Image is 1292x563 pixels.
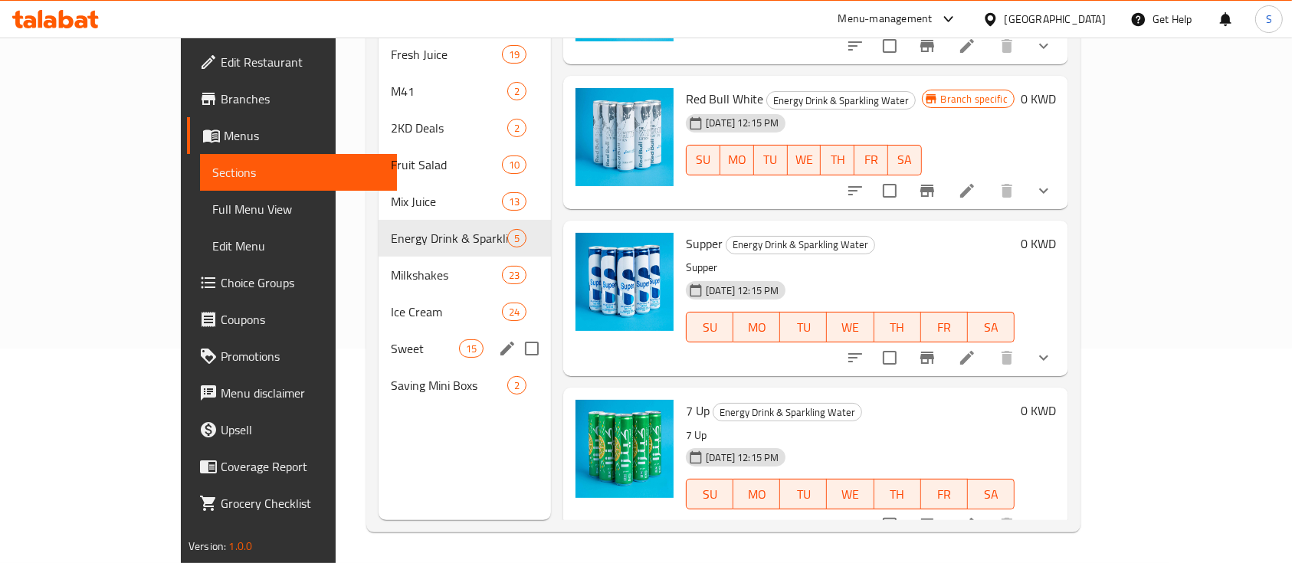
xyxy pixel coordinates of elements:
[508,231,526,246] span: 5
[780,312,827,342] button: TU
[880,316,915,339] span: TH
[693,316,727,339] span: SU
[1021,233,1056,254] h6: 0 KWD
[686,145,720,175] button: SU
[874,342,906,374] span: Select to update
[200,227,397,264] a: Edit Menu
[391,119,507,137] div: 2KD Deals
[508,84,526,99] span: 2
[187,301,397,338] a: Coupons
[686,312,733,342] button: SU
[827,149,848,171] span: TH
[1035,182,1053,200] svg: Show Choices
[379,330,551,367] div: Sweet15edit
[833,483,867,506] span: WE
[726,149,748,171] span: MO
[989,339,1025,376] button: delete
[496,337,519,360] button: edit
[909,28,946,64] button: Branch-specific-item
[766,91,916,110] div: Energy Drink & Sparkling Water
[187,375,397,411] a: Menu disclaimer
[880,483,915,506] span: TH
[958,182,976,200] a: Edit menu item
[391,155,502,174] span: Fruit Salad
[693,149,714,171] span: SU
[739,483,774,506] span: MO
[827,479,874,509] button: WE
[200,191,397,227] a: Full Menu View
[767,92,915,110] span: Energy Drink & Sparkling Water
[958,516,976,534] a: Edit menu item
[391,229,507,247] span: Energy Drink & Sparkling Water
[1005,11,1106,28] div: [GEOGRAPHIC_DATA]
[686,479,733,509] button: SU
[720,145,754,175] button: MO
[726,236,875,254] div: Energy Drink & Sparkling Water
[837,339,874,376] button: sort-choices
[391,45,502,64] span: Fresh Juice
[503,305,526,319] span: 24
[221,90,385,108] span: Branches
[503,47,526,62] span: 19
[391,376,507,394] div: Saving Mini Boxs
[507,376,526,394] div: items
[460,342,483,356] span: 15
[221,457,385,476] span: Coverage Report
[686,258,1015,277] p: Supper
[693,483,727,506] span: SU
[391,266,502,284] span: Milkshakes
[974,483,1008,506] span: SA
[189,536,226,556] span: Version:
[794,149,815,171] span: WE
[837,506,874,543] button: sort-choices
[507,229,526,247] div: items
[874,30,906,62] span: Select to update
[212,163,385,182] span: Sections
[786,316,821,339] span: TU
[1266,11,1272,28] span: S
[391,339,459,358] span: Sweet
[379,30,551,410] nav: Menu sections
[508,121,526,136] span: 2
[379,293,551,330] div: Ice Cream24
[958,349,976,367] a: Edit menu item
[221,421,385,439] span: Upsell
[1035,349,1053,367] svg: Show Choices
[888,145,922,175] button: SA
[391,82,507,100] div: M41
[507,82,526,100] div: items
[379,257,551,293] div: Milkshakes23
[874,312,921,342] button: TH
[1035,37,1053,55] svg: Show Choices
[200,154,397,191] a: Sections
[927,316,962,339] span: FR
[874,479,921,509] button: TH
[575,233,674,331] img: Supper
[874,175,906,207] span: Select to update
[502,192,526,211] div: items
[754,145,788,175] button: TU
[921,312,968,342] button: FR
[391,192,502,211] span: Mix Juice
[221,494,385,512] span: Grocery Checklist
[212,200,385,218] span: Full Menu View
[989,506,1025,543] button: delete
[508,378,526,393] span: 2
[838,10,933,28] div: Menu-management
[379,73,551,110] div: M412
[1025,28,1062,64] button: show more
[739,316,774,339] span: MO
[935,92,1014,106] span: Branch specific
[575,400,674,498] img: 7 Up
[837,172,874,209] button: sort-choices
[894,149,916,171] span: SA
[968,312,1015,342] button: SA
[827,312,874,342] button: WE
[503,158,526,172] span: 10
[187,80,397,117] a: Branches
[212,237,385,255] span: Edit Menu
[379,220,551,257] div: Energy Drink & Sparkling Water5
[221,310,385,329] span: Coupons
[909,506,946,543] button: Branch-specific-item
